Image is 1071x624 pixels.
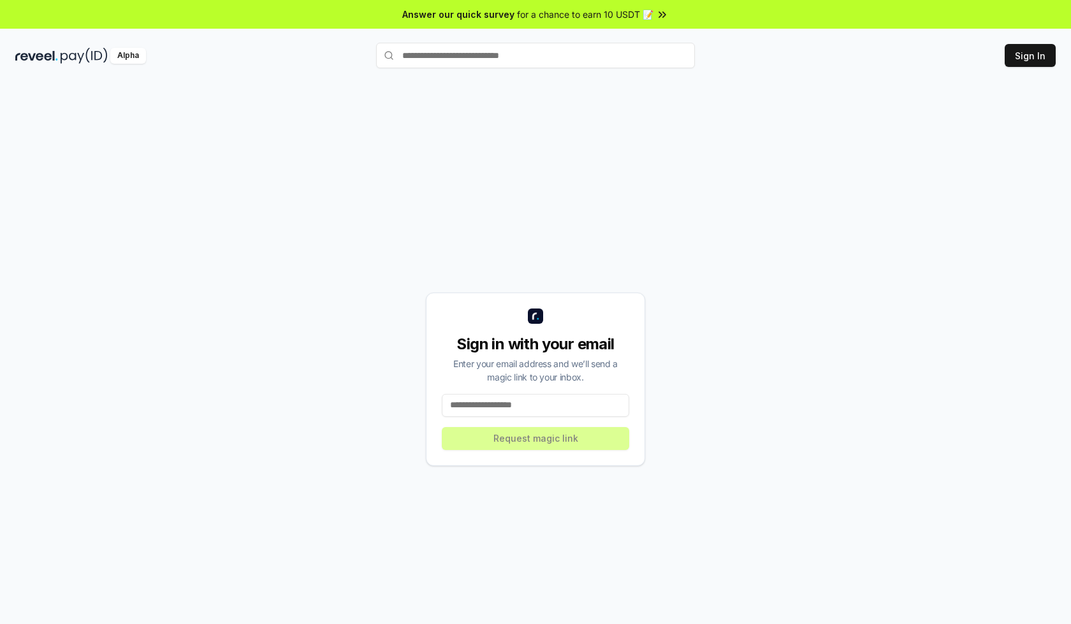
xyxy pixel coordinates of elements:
[442,357,629,384] div: Enter your email address and we’ll send a magic link to your inbox.
[402,8,514,21] span: Answer our quick survey
[110,48,146,64] div: Alpha
[1005,44,1056,67] button: Sign In
[517,8,653,21] span: for a chance to earn 10 USDT 📝
[15,48,58,64] img: reveel_dark
[61,48,108,64] img: pay_id
[442,334,629,354] div: Sign in with your email
[528,308,543,324] img: logo_small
